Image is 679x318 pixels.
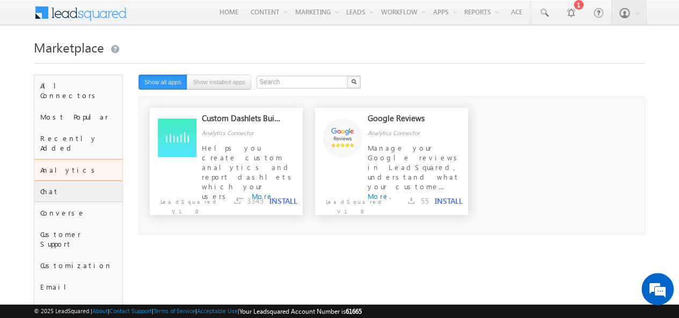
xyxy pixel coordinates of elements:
img: Alternate Logo [158,119,196,157]
img: Alternate Logo [323,119,362,157]
button: Show installed apps [187,75,251,90]
img: downloads [408,197,414,204]
div: Converse [34,202,122,224]
div: Most Popular [34,106,122,128]
span: 61665 [346,307,362,315]
span: 3343 [247,196,264,206]
span: Your Leadsquared Account Number is [239,307,362,315]
div: Custom Dashlets Builder [202,113,281,128]
a: Contact Support [109,307,152,314]
button: INSTALL [435,196,463,206]
div: Recently Added [34,128,122,159]
a: About [92,307,108,314]
p: LeadSquared V1.0 [315,191,377,216]
div: Analytics [34,159,122,181]
span: Manage your Google reviews in LeadSquared, understand what your custome... [368,143,461,191]
span: 55 [421,196,429,206]
div: Google Reviews [368,113,447,128]
div: Email [34,276,122,298]
span: Marketplace [34,39,104,56]
div: All Connectors [34,75,122,106]
span: Helps you create custom analytics and report dashlets which your users ... [202,143,295,201]
img: Search [351,79,356,84]
a: Terms of Service [154,307,195,314]
div: Chat [34,181,122,202]
img: downloads [234,197,240,204]
button: INSTALL [269,196,297,206]
div: Customer Support [34,224,122,255]
button: Show all apps [138,75,187,90]
span: © 2025 LeadSquared | | | | | [34,306,362,316]
div: Customization [34,255,122,276]
p: LeadSquared V1.0 [150,191,211,216]
a: Acceptable Use [197,307,238,314]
